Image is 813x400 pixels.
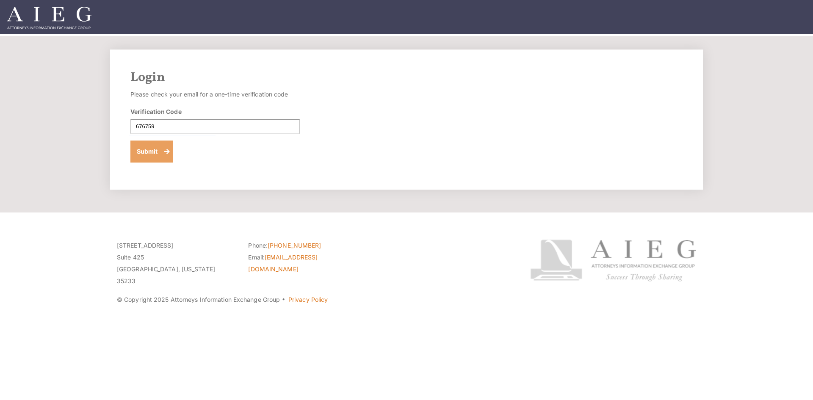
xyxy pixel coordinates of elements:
label: Verification Code [130,107,182,116]
p: Please check your email for a one-time verification code [130,88,300,100]
span: · [282,299,285,303]
h2: Login [130,70,683,85]
a: [PHONE_NUMBER] [268,242,321,249]
a: Privacy Policy [288,296,328,303]
li: Email: [248,251,367,275]
a: [EMAIL_ADDRESS][DOMAIN_NAME] [248,254,318,273]
img: Attorneys Information Exchange Group logo [530,240,696,281]
img: Attorneys Information Exchange Group [7,7,91,29]
p: [STREET_ADDRESS] Suite 425 [GEOGRAPHIC_DATA], [US_STATE] 35233 [117,240,235,287]
button: Submit [130,141,173,163]
p: © Copyright 2025 Attorneys Information Exchange Group [117,294,498,306]
li: Phone: [248,240,367,251]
